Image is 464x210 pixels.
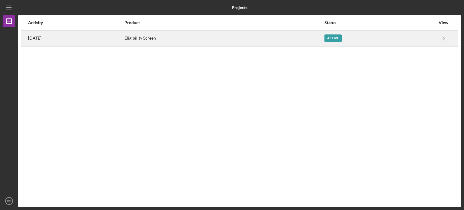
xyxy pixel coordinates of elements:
div: Product [124,20,324,25]
div: View [436,20,451,25]
div: Eligibility Screen [124,31,324,46]
div: Status [324,20,435,25]
b: Projects [232,5,247,10]
div: Activity [28,20,124,25]
button: FD [3,195,15,207]
text: FD [7,199,11,203]
time: 2025-04-19 19:23 [28,36,41,40]
div: Active [324,34,342,42]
